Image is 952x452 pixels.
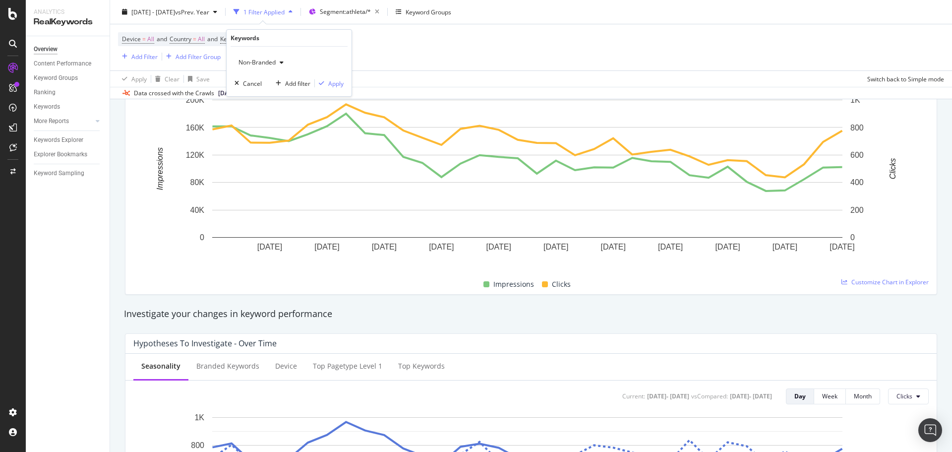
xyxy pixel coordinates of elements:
[243,7,285,16] div: 1 Filter Applied
[314,243,339,251] text: [DATE]
[552,278,571,290] span: Clicks
[124,308,938,321] div: Investigate your changes in keyword performance
[220,35,247,43] span: Keywords
[231,78,262,88] button: Cancel
[34,44,103,55] a: Overview
[398,361,445,371] div: Top Keywords
[272,78,310,88] button: Add filter
[34,8,102,16] div: Analytics
[34,102,60,112] div: Keywords
[131,74,147,83] div: Apply
[773,243,797,251] text: [DATE]
[193,35,196,43] span: =
[151,71,179,87] button: Clear
[118,4,221,20] button: [DATE] - [DATE]vsPrev. Year
[830,243,854,251] text: [DATE]
[207,35,218,43] span: and
[118,51,158,63] button: Add Filter
[543,243,568,251] text: [DATE]
[34,135,103,145] a: Keywords Explorer
[822,392,837,400] div: Week
[141,361,180,371] div: Seasonality
[231,34,259,42] div: Keywords
[235,55,288,70] button: Non-Branded
[846,388,880,404] button: Month
[34,73,78,83] div: Keyword Groups
[133,338,277,348] div: Hypotheses to Investigate - Over Time
[257,243,282,251] text: [DATE]
[794,392,806,400] div: Day
[814,388,846,404] button: Week
[622,392,645,400] div: Current:
[200,233,204,242] text: 0
[184,71,210,87] button: Save
[176,52,221,61] div: Add Filter Group
[34,102,103,112] a: Keywords
[305,4,383,20] button: Segment:athleta/*
[34,149,103,160] a: Explorer Bookmarks
[218,89,246,98] span: 2025 Oct. 1st #2
[186,96,205,104] text: 200K
[647,392,689,400] div: [DATE] - [DATE]
[214,87,258,99] button: [DATE] #2
[786,388,814,404] button: Day
[850,206,864,214] text: 200
[230,4,297,20] button: 1 Filter Applied
[186,151,205,159] text: 120K
[600,243,625,251] text: [DATE]
[854,392,872,400] div: Month
[851,278,929,286] span: Customize Chart in Explorer
[850,178,864,187] text: 400
[235,58,276,66] span: Non-Branded
[328,79,344,88] div: Apply
[658,243,683,251] text: [DATE]
[918,418,942,442] div: Open Intercom Messenger
[896,392,912,400] span: Clicks
[131,7,175,16] span: [DATE] - [DATE]
[134,89,214,98] div: Data crossed with the Crawls
[196,74,210,83] div: Save
[186,123,205,131] text: 160K
[147,32,154,46] span: All
[34,59,91,69] div: Content Performance
[34,168,103,179] a: Keyword Sampling
[131,52,158,61] div: Add Filter
[493,278,534,290] span: Impressions
[285,79,310,88] div: Add filter
[313,361,382,371] div: Top pagetype Level 1
[165,74,179,83] div: Clear
[372,243,397,251] text: [DATE]
[34,87,56,98] div: Ranking
[34,135,83,145] div: Keywords Explorer
[406,7,451,16] div: Keyword Groups
[34,168,84,179] div: Keyword Sampling
[392,4,455,20] button: Keyword Groups
[486,243,511,251] text: [DATE]
[191,441,204,450] text: 800
[122,35,141,43] span: Device
[841,278,929,286] a: Customize Chart in Explorer
[850,233,855,242] text: 0
[243,79,262,88] div: Cancel
[34,149,87,160] div: Explorer Bookmarks
[888,388,929,404] button: Clicks
[850,123,864,131] text: 800
[429,243,454,251] text: [DATE]
[34,73,103,83] a: Keyword Groups
[142,35,146,43] span: =
[133,95,921,267] svg: A chart.
[190,178,205,187] text: 80K
[320,7,371,16] span: Segment: athleta/*
[867,74,944,83] div: Switch back to Simple mode
[863,71,944,87] button: Switch back to Simple mode
[730,392,772,400] div: [DATE] - [DATE]
[34,59,103,69] a: Content Performance
[275,361,297,371] div: Device
[170,35,191,43] span: Country
[850,151,864,159] text: 600
[118,71,147,87] button: Apply
[196,361,259,371] div: Branded Keywords
[889,158,897,180] text: Clicks
[34,44,58,55] div: Overview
